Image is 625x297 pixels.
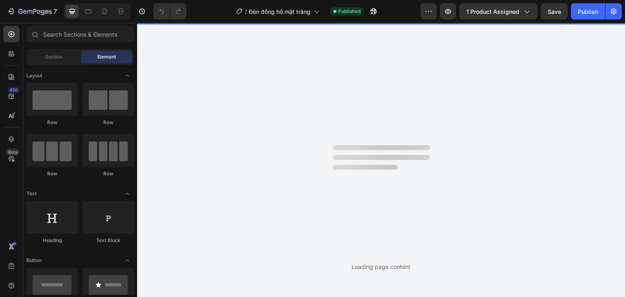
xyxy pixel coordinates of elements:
[121,187,134,200] span: Toggle open
[6,149,20,155] div: Beta
[121,254,134,267] span: Toggle open
[83,237,134,244] div: Text Block
[578,7,598,16] div: Publish
[45,53,63,61] span: Section
[83,170,134,177] div: Row
[541,3,568,20] button: Save
[26,257,42,264] span: Button
[8,87,20,93] div: 450
[153,3,186,20] div: Undo/Redo
[26,237,78,244] div: Heading
[466,7,519,16] span: 1 product assigned
[571,3,605,20] button: Publish
[459,3,538,20] button: 1 product assigned
[83,119,134,126] div: Row
[26,190,37,197] span: Text
[26,119,78,126] div: Row
[352,262,411,271] div: Loading page content
[245,7,247,16] span: /
[26,170,78,177] div: Row
[548,8,561,15] span: Save
[338,8,361,15] span: Published
[26,26,134,42] input: Search Sections & Elements
[97,53,116,61] span: Element
[26,72,42,79] span: Layout
[3,3,61,20] button: 7
[249,7,310,16] span: Đèn đồng hồ mặt trăng
[121,69,134,82] span: Toggle open
[53,7,57,16] p: 7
